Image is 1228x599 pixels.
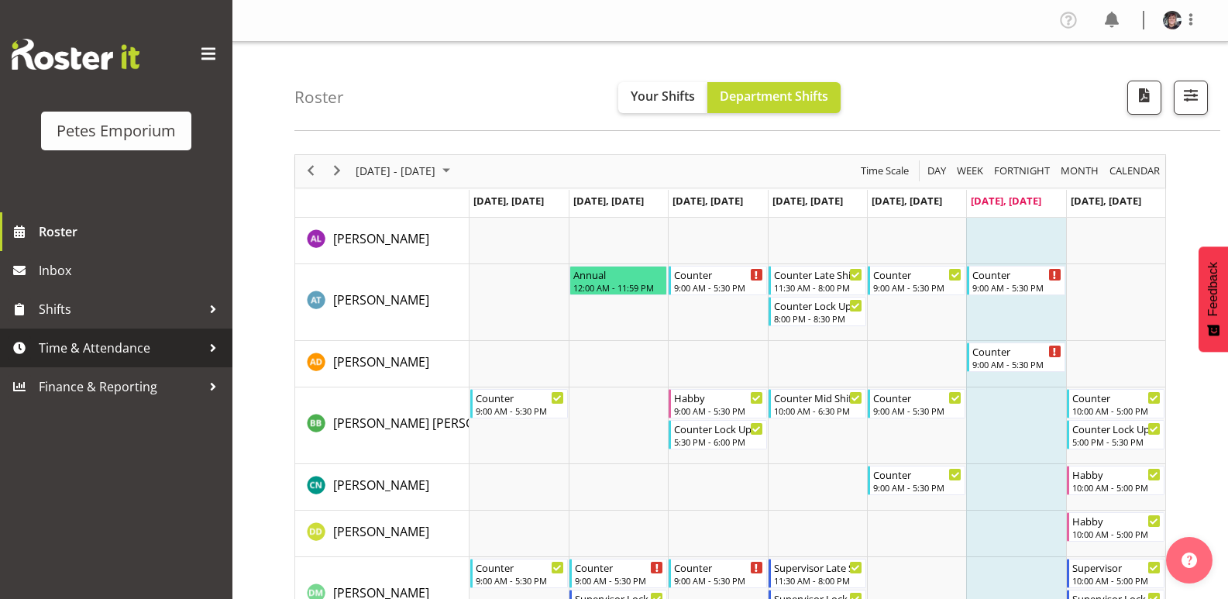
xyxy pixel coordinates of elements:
[873,466,961,482] div: Counter
[569,559,667,588] div: David McAuley"s event - Counter Begin From Tuesday, September 16, 2025 at 9:00:00 AM GMT+12:00 En...
[720,88,828,105] span: Department Shifts
[573,267,663,282] div: Annual
[301,161,322,181] button: Previous
[1174,81,1208,115] button: Filter Shifts
[618,82,707,113] button: Your Shifts
[295,464,470,511] td: Christine Neville resource
[1199,246,1228,352] button: Feedback - Show survey
[1108,161,1161,181] span: calendar
[992,161,1051,181] span: Fortnight
[859,161,910,181] span: Time Scale
[972,358,1061,370] div: 9:00 AM - 5:30 PM
[1072,466,1161,482] div: Habby
[573,281,663,294] div: 12:00 AM - 11:59 PM
[674,574,762,587] div: 9:00 AM - 5:30 PM
[327,161,348,181] button: Next
[333,291,429,308] span: [PERSON_NAME]
[669,420,766,449] div: Beena Beena"s event - Counter Lock Up Begin From Wednesday, September 17, 2025 at 5:30:00 PM GMT+...
[1072,404,1161,417] div: 10:00 AM - 5:00 PM
[333,477,429,494] span: [PERSON_NAME]
[575,559,663,575] div: Counter
[1067,512,1164,542] div: Danielle Donselaar"s event - Habby Begin From Sunday, September 21, 2025 at 10:00:00 AM GMT+12:00...
[333,353,429,371] a: [PERSON_NAME]
[333,291,429,309] a: [PERSON_NAME]
[333,476,429,494] a: [PERSON_NAME]
[1072,559,1161,575] div: Supervisor
[1072,574,1161,587] div: 10:00 AM - 5:00 PM
[972,343,1061,359] div: Counter
[333,353,429,370] span: [PERSON_NAME]
[333,414,528,432] a: [PERSON_NAME] [PERSON_NAME]
[1072,390,1161,405] div: Counter
[774,267,862,282] div: Counter Late Shift
[774,281,862,294] div: 11:30 AM - 8:00 PM
[774,312,862,325] div: 8:00 PM - 8:30 PM
[1072,528,1161,540] div: 10:00 AM - 5:00 PM
[873,481,961,494] div: 9:00 AM - 5:30 PM
[674,421,762,436] div: Counter Lock Up
[674,281,762,294] div: 9:00 AM - 5:30 PM
[476,559,564,575] div: Counter
[1182,553,1197,568] img: help-xxl-2.png
[1072,421,1161,436] div: Counter Lock Up
[669,559,766,588] div: David McAuley"s event - Counter Begin From Wednesday, September 17, 2025 at 9:00:00 AM GMT+12:00 ...
[1058,161,1102,181] button: Timeline Month
[333,229,429,248] a: [PERSON_NAME]
[992,161,1053,181] button: Fortnight
[1067,420,1164,449] div: Beena Beena"s event - Counter Lock Up Begin From Sunday, September 21, 2025 at 5:00:00 PM GMT+12:...
[971,194,1041,208] span: [DATE], [DATE]
[476,574,564,587] div: 9:00 AM - 5:30 PM
[473,194,544,208] span: [DATE], [DATE]
[1059,161,1100,181] span: Month
[873,267,961,282] div: Counter
[772,194,843,208] span: [DATE], [DATE]
[295,264,470,341] td: Alex-Micheal Taniwha resource
[1127,81,1161,115] button: Download a PDF of the roster according to the set date range.
[674,435,762,448] div: 5:30 PM - 6:00 PM
[1067,466,1164,495] div: Christine Neville"s event - Habby Begin From Sunday, September 21, 2025 at 10:00:00 AM GMT+12:00 ...
[858,161,912,181] button: Time Scale
[774,298,862,313] div: Counter Lock Up
[333,230,429,247] span: [PERSON_NAME]
[569,266,667,295] div: Alex-Micheal Taniwha"s event - Annual Begin From Tuesday, September 16, 2025 at 12:00:00 AM GMT+1...
[39,298,201,321] span: Shifts
[674,390,762,405] div: Habby
[967,343,1065,372] div: Amelia Denz"s event - Counter Begin From Saturday, September 20, 2025 at 9:00:00 AM GMT+12:00 End...
[707,82,841,113] button: Department Shifts
[1072,481,1161,494] div: 10:00 AM - 5:00 PM
[470,559,568,588] div: David McAuley"s event - Counter Begin From Monday, September 15, 2025 at 9:00:00 AM GMT+12:00 End...
[967,266,1065,295] div: Alex-Micheal Taniwha"s event - Counter Begin From Saturday, September 20, 2025 at 9:00:00 AM GMT+...
[631,88,695,105] span: Your Shifts
[470,389,568,418] div: Beena Beena"s event - Counter Begin From Monday, September 15, 2025 at 9:00:00 AM GMT+12:00 Ends ...
[333,522,429,541] a: [PERSON_NAME]
[350,155,459,188] div: September 15 - 21, 2025
[295,218,470,264] td: Abigail Lane resource
[674,404,762,417] div: 9:00 AM - 5:30 PM
[925,161,949,181] button: Timeline Day
[1072,513,1161,528] div: Habby
[955,161,985,181] span: Week
[868,266,965,295] div: Alex-Micheal Taniwha"s event - Counter Begin From Friday, September 19, 2025 at 9:00:00 AM GMT+12...
[926,161,948,181] span: Day
[872,194,942,208] span: [DATE], [DATE]
[774,390,862,405] div: Counter Mid Shift
[39,375,201,398] span: Finance & Reporting
[39,259,225,282] span: Inbox
[333,415,528,432] span: [PERSON_NAME] [PERSON_NAME]
[1107,161,1163,181] button: Month
[873,281,961,294] div: 9:00 AM - 5:30 PM
[669,266,766,295] div: Alex-Micheal Taniwha"s event - Counter Begin From Wednesday, September 17, 2025 at 9:00:00 AM GMT...
[1071,194,1141,208] span: [DATE], [DATE]
[294,88,344,106] h4: Roster
[868,466,965,495] div: Christine Neville"s event - Counter Begin From Friday, September 19, 2025 at 9:00:00 AM GMT+12:00...
[12,39,139,70] img: Rosterit website logo
[298,155,324,188] div: previous period
[1072,435,1161,448] div: 5:00 PM - 5:30 PM
[955,161,986,181] button: Timeline Week
[769,266,866,295] div: Alex-Micheal Taniwha"s event - Counter Late Shift Begin From Thursday, September 18, 2025 at 11:3...
[353,161,457,181] button: September 2025
[295,511,470,557] td: Danielle Donselaar resource
[295,341,470,387] td: Amelia Denz resource
[972,281,1061,294] div: 9:00 AM - 5:30 PM
[1067,559,1164,588] div: David McAuley"s event - Supervisor Begin From Sunday, September 21, 2025 at 10:00:00 AM GMT+12:00...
